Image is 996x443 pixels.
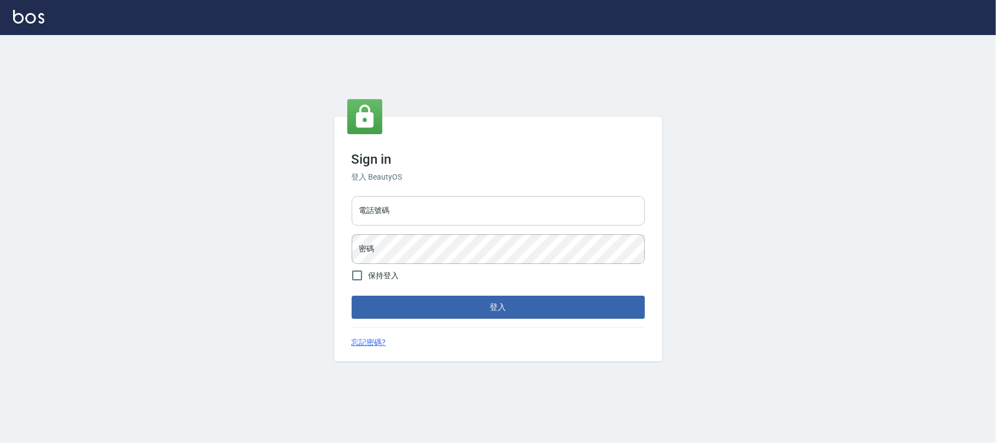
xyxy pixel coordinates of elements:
[369,270,399,281] span: 保持登入
[352,171,645,183] h6: 登入 BeautyOS
[352,296,645,319] button: 登入
[352,152,645,167] h3: Sign in
[13,10,44,24] img: Logo
[352,337,386,348] a: 忘記密碼?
